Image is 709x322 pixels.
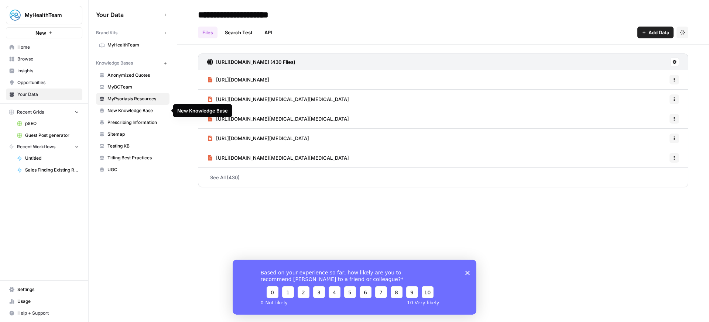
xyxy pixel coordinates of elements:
a: [URL][DOMAIN_NAME][MEDICAL_DATA][MEDICAL_DATA] [207,109,349,128]
a: Your Data [6,89,82,100]
span: Insights [17,67,79,74]
span: Add Data [648,29,669,36]
a: [URL][DOMAIN_NAME][MEDICAL_DATA][MEDICAL_DATA] [207,148,349,167]
span: Browse [17,56,79,62]
a: Home [6,41,82,53]
a: [URL][DOMAIN_NAME] (430 Files) [207,54,295,70]
span: MyHealthTeam [107,42,166,48]
span: Sales Finding Existing Relevant Content [25,167,79,173]
span: pSEO [25,120,79,127]
span: Recent Grids [17,109,44,115]
button: Recent Workflows [6,141,82,152]
a: [URL][DOMAIN_NAME][MEDICAL_DATA] [207,129,309,148]
span: Your Data [96,10,161,19]
span: Settings [17,286,79,293]
a: MyPsoriasis Resources [96,93,169,105]
a: MyHealthTeam [96,39,169,51]
a: Anonymized Quotes [96,69,169,81]
span: Titling Best Practices [107,155,166,161]
span: [URL][DOMAIN_NAME][MEDICAL_DATA][MEDICAL_DATA] [216,115,349,122]
span: [URL][DOMAIN_NAME][MEDICAL_DATA] [216,135,309,142]
a: MyBCTeam [96,81,169,93]
a: [URL][DOMAIN_NAME][MEDICAL_DATA][MEDICAL_DATA] [207,90,349,109]
a: Sitemap [96,128,169,140]
span: Prescribing Information [107,119,166,126]
a: [URL][DOMAIN_NAME] [207,70,269,89]
a: Search Test [220,27,257,38]
img: MyHealthTeam Logo [8,8,22,22]
a: Settings [6,284,82,295]
a: Usage [6,295,82,307]
span: Guest Post generator [25,132,79,139]
span: Knowledge Bases [96,60,133,66]
a: pSEO [14,118,82,129]
button: Help + Support [6,307,82,319]
span: New Knowledge Base [107,107,166,114]
span: [URL][DOMAIN_NAME][MEDICAL_DATA][MEDICAL_DATA] [216,96,349,103]
a: Sales Finding Existing Relevant Content [14,164,82,176]
h3: [URL][DOMAIN_NAME] (430 Files) [216,58,295,66]
a: See All (430) [198,168,688,187]
a: Testing KB [96,140,169,152]
a: Prescribing Information [96,117,169,128]
span: Brand Kits [96,30,117,36]
span: Recent Workflows [17,143,55,150]
a: Titling Best Practices [96,152,169,164]
button: Workspace: MyHealthTeam [6,6,82,24]
a: Untitled [14,152,82,164]
a: Guest Post generator [14,129,82,141]
button: Add Data [637,27,674,38]
a: API [260,27,277,38]
a: UGC [96,164,169,176]
span: Opportunities [17,79,79,86]
span: MyBCTeam [107,84,166,90]
a: Browse [6,53,82,65]
a: New Knowledge Base [96,105,169,117]
a: Files [198,27,218,38]
div: New Knowledge Base [177,107,228,114]
span: Testing KB [107,143,166,149]
span: [URL][DOMAIN_NAME] [216,76,269,83]
iframe: Survey from AirOps [233,260,476,315]
span: New [35,29,46,37]
span: [URL][DOMAIN_NAME][MEDICAL_DATA][MEDICAL_DATA] [216,154,349,162]
span: MyHealthTeam [25,11,69,19]
span: Sitemap [107,131,166,138]
button: New [6,27,82,38]
span: Your Data [17,91,79,98]
a: Insights [6,65,82,77]
span: Untitled [25,155,79,162]
span: Anonymized Quotes [107,72,166,79]
span: UGC [107,166,166,173]
span: Home [17,44,79,51]
span: Help + Support [17,310,79,316]
span: Usage [17,298,79,305]
button: Recent Grids [6,107,82,118]
a: Opportunities [6,77,82,89]
span: MyPsoriasis Resources [107,96,166,102]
